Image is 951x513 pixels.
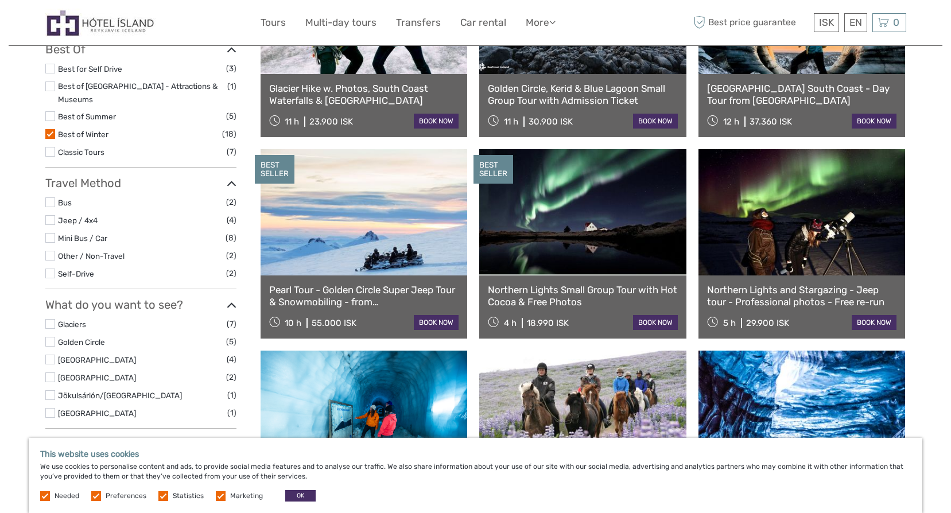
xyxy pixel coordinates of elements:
span: (18) [222,127,236,141]
span: (1) [227,388,236,402]
span: 0 [891,17,901,28]
div: 30.900 ISK [529,116,573,127]
div: 29.900 ISK [746,318,789,328]
label: Statistics [173,491,204,501]
div: 37.360 ISK [750,116,792,127]
span: (5) [226,110,236,123]
span: (2) [226,267,236,280]
a: Best for Self Drive [58,64,122,73]
span: ISK [819,17,834,28]
a: book now [414,315,459,330]
span: 12 h [723,116,739,127]
div: EN [844,13,867,32]
span: 10 h [285,318,301,328]
a: Bus [58,198,72,207]
label: Needed [55,491,79,501]
span: (4) [227,213,236,227]
span: (1) [227,80,236,93]
a: Best of Winter [58,130,108,139]
div: 23.900 ISK [309,116,353,127]
a: Glaciers [58,320,86,329]
a: More [526,14,556,31]
a: [GEOGRAPHIC_DATA] [58,355,136,364]
a: Golden Circle, Kerid & Blue Lagoon Small Group Tour with Admission Ticket [488,83,678,106]
button: OK [285,490,316,502]
span: (2) [226,249,236,262]
a: book now [633,114,678,129]
span: (4) [227,353,236,366]
a: Multi-day tours [305,14,376,31]
h3: What do you want to do? [45,437,236,451]
span: (2) [226,196,236,209]
a: Car rental [460,14,506,31]
span: 5 h [723,318,736,328]
div: 18.990 ISK [527,318,569,328]
a: Best of [GEOGRAPHIC_DATA] - Attractions & Museums [58,81,218,104]
a: book now [852,114,896,129]
span: (3) [226,62,236,75]
a: Glacier Hike w. Photos, South Coast Waterfalls & [GEOGRAPHIC_DATA] [269,83,459,106]
span: (8) [226,231,236,244]
span: 11 h [285,116,299,127]
a: Transfers [396,14,441,31]
h3: Travel Method [45,176,236,190]
div: BEST SELLER [473,155,513,184]
a: book now [852,315,896,330]
a: [GEOGRAPHIC_DATA] South Coast - Day Tour from [GEOGRAPHIC_DATA] [707,83,897,106]
img: Hótel Ísland [45,9,156,37]
span: 11 h [504,116,518,127]
span: (1) [227,406,236,419]
a: Jökulsárlón/[GEOGRAPHIC_DATA] [58,391,182,400]
a: [GEOGRAPHIC_DATA] [58,373,136,382]
h3: What do you want to see? [45,298,236,312]
span: (5) [226,335,236,348]
a: Other / Non-Travel [58,251,125,261]
a: Golden Circle [58,337,105,347]
label: Marketing [230,491,263,501]
a: book now [633,315,678,330]
label: Preferences [106,491,146,501]
span: (2) [226,371,236,384]
h3: Best Of [45,42,236,56]
a: Best of Summer [58,112,116,121]
a: Northern Lights and Stargazing - Jeep tour - Professional photos - Free re-run [707,284,897,308]
a: Pearl Tour - Golden Circle Super Jeep Tour & Snowmobiling - from [GEOGRAPHIC_DATA] [269,284,459,308]
span: 4 h [504,318,517,328]
div: We use cookies to personalise content and ads, to provide social media features and to analyse ou... [29,438,922,513]
div: 55.000 ISK [312,318,356,328]
a: [GEOGRAPHIC_DATA] [58,409,136,418]
a: Mini Bus / Car [58,234,107,243]
h5: This website uses cookies [40,449,911,459]
span: (7) [227,317,236,331]
span: (7) [227,145,236,158]
a: book now [414,114,459,129]
a: Self-Drive [58,269,94,278]
a: Northern Lights Small Group Tour with Hot Cocoa & Free Photos [488,284,678,308]
div: BEST SELLER [255,155,294,184]
a: Tours [261,14,286,31]
a: Jeep / 4x4 [58,216,98,225]
span: Best price guarantee [691,13,811,32]
a: Classic Tours [58,147,104,157]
